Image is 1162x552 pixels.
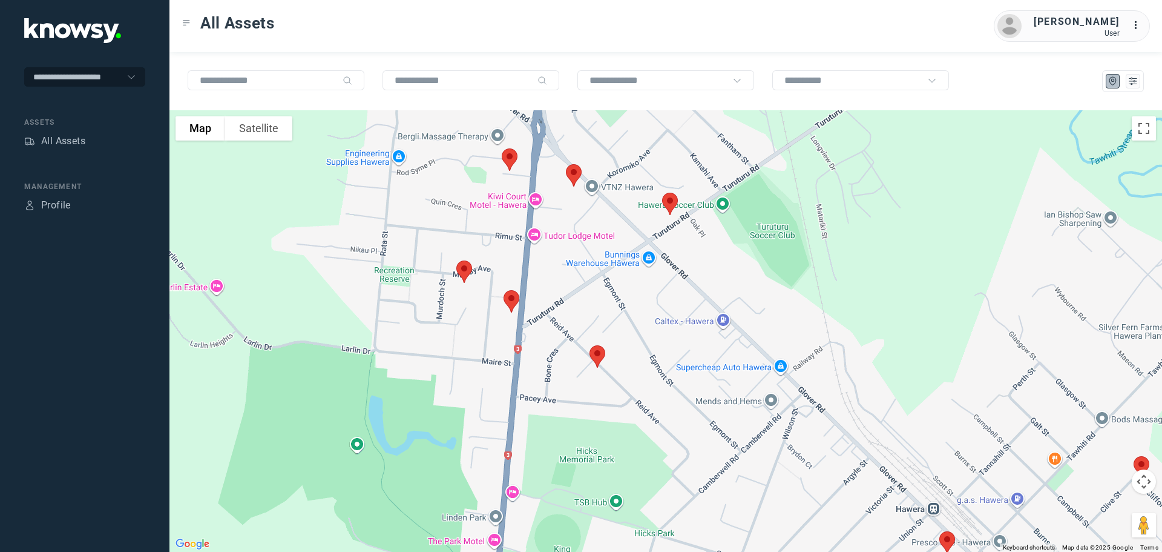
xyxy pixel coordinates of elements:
img: Application Logo [24,18,121,43]
div: : [1132,18,1146,35]
div: [PERSON_NAME] [1034,15,1120,29]
img: Google [172,536,212,552]
tspan: ... [1132,21,1144,30]
div: : [1132,18,1146,33]
div: All Assets [41,134,85,148]
button: Map camera controls [1132,470,1156,494]
div: Assets [24,136,35,147]
button: Show satellite imagery [225,116,292,141]
div: Map [1108,76,1118,87]
div: Profile [41,198,71,213]
span: All Assets [200,12,275,34]
button: Drag Pegman onto the map to open Street View [1132,513,1156,537]
button: Show street map [176,116,225,141]
div: Search [537,76,547,85]
div: User [1034,29,1120,38]
div: Assets [24,117,145,128]
div: Search [343,76,352,85]
div: Toggle Menu [182,19,191,27]
a: Terms (opens in new tab) [1140,544,1158,551]
a: AssetsAll Assets [24,134,85,148]
div: Management [24,181,145,192]
img: avatar.png [997,14,1022,38]
button: Keyboard shortcuts [1003,544,1055,552]
a: ProfileProfile [24,198,71,213]
div: List [1128,76,1138,87]
div: Profile [24,200,35,211]
button: Toggle fullscreen view [1132,116,1156,141]
a: Open this area in Google Maps (opens a new window) [172,536,212,552]
span: Map data ©2025 Google [1062,544,1133,551]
